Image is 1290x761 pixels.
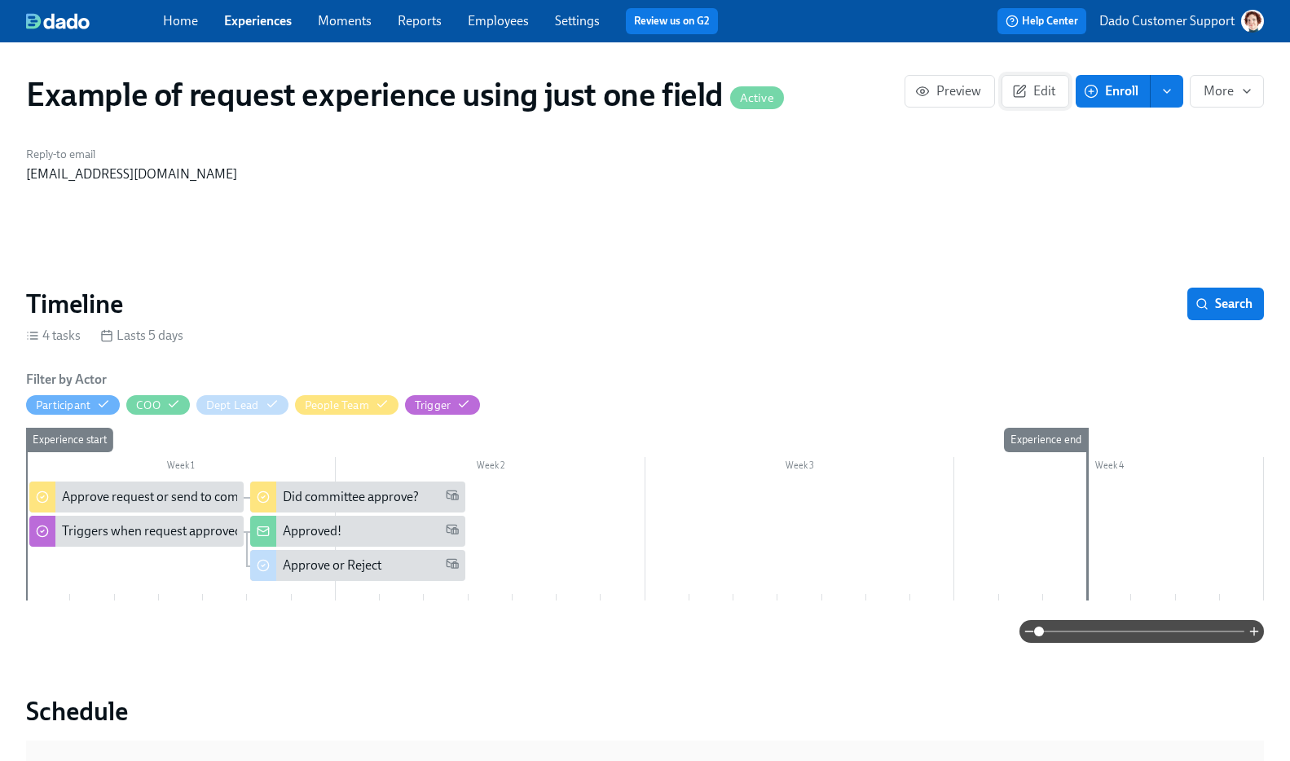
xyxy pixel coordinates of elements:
[555,13,600,29] a: Settings
[1002,75,1069,108] button: Edit
[250,516,464,547] div: Approved!
[1087,83,1138,99] span: Enroll
[954,457,1264,478] div: Week 4
[1076,75,1151,108] button: Enroll
[446,488,459,507] span: Work Email
[250,550,464,581] div: Approve or Reject
[196,395,288,415] button: Dept Lead
[283,556,381,574] div: Approve or Reject
[26,371,107,389] h6: Filter by Actor
[634,13,710,29] a: Review us on G2
[224,13,292,29] a: Experiences
[26,395,120,415] button: Participant
[26,457,336,478] div: Week 1
[336,457,645,478] div: Week 2
[29,516,244,547] div: Triggers when request approved
[997,8,1086,34] button: Help Center
[415,398,451,413] div: Hide Trigger
[446,522,459,541] span: Work Email
[36,398,90,413] div: Hide Participant
[405,395,480,415] button: Trigger
[206,398,259,413] div: Hide Dept Lead
[283,488,419,506] div: Did committee approve?
[1151,75,1183,108] button: enroll
[318,13,372,29] a: Moments
[26,165,425,183] p: [EMAIL_ADDRESS][DOMAIN_NAME]
[1099,12,1235,30] p: Dado Customer Support
[62,522,242,540] div: Triggers when request approved
[26,288,123,320] h2: Timeline
[1187,288,1264,320] button: Search
[26,147,425,162] h6: Reply-to email
[645,457,955,478] div: Week 3
[295,395,398,415] button: People Team
[26,13,163,29] a: dado
[29,482,244,512] div: Approve request or send to committee
[918,83,981,99] span: Preview
[126,395,190,415] button: COO
[136,398,161,413] div: Hide COO
[1190,75,1264,108] button: More
[1241,10,1264,33] img: AATXAJw-nxTkv1ws5kLOi-TQIsf862R-bs_0p3UQSuGH=s96-c
[1006,13,1078,29] span: Help Center
[62,488,275,506] div: Approve request or send to committee
[250,482,464,512] div: Did committee approve?
[905,75,995,108] button: Preview
[1004,428,1088,452] div: Experience end
[283,522,341,540] div: Approved!
[100,327,183,345] div: Lasts 5 days
[26,75,784,114] h1: Example of request experience using just one field
[468,13,529,29] a: Employees
[1015,83,1055,99] span: Edit
[26,428,113,452] div: Experience start
[1204,83,1250,99] span: More
[26,13,90,29] img: dado
[1199,296,1253,312] span: Search
[26,327,81,345] div: 4 tasks
[626,8,718,34] button: Review us on G2
[398,13,442,29] a: Reports
[730,92,784,104] span: Active
[305,398,369,413] div: Hide People Team
[163,13,198,29] a: Home
[446,556,459,575] span: Work Email
[26,695,1264,728] h2: Schedule
[1099,10,1264,33] button: Dado Customer Support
